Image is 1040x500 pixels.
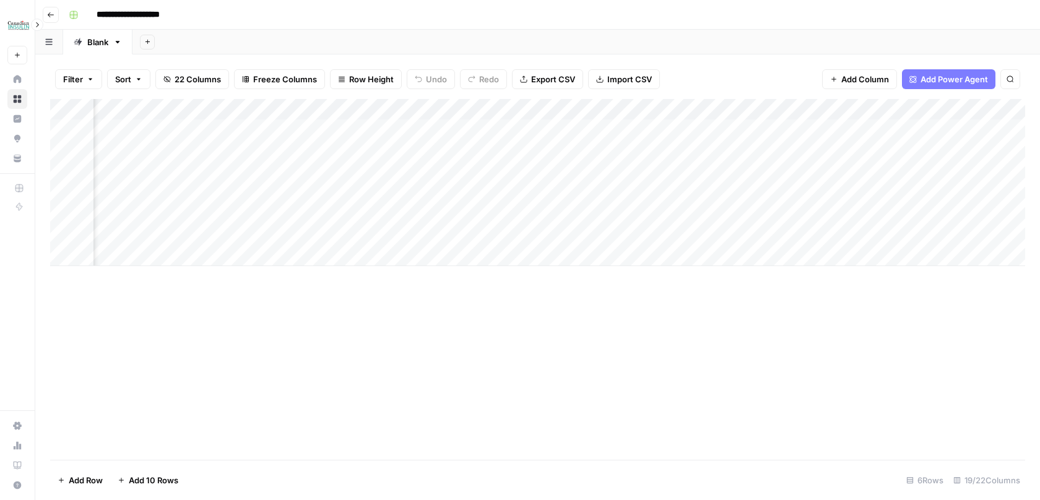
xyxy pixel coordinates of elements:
div: Blank [87,36,108,48]
a: Usage [7,436,27,455]
span: Redo [479,73,499,85]
button: Add Power Agent [902,69,995,89]
a: Opportunities [7,129,27,149]
button: Filter [55,69,102,89]
button: Redo [460,69,507,89]
span: Row Height [349,73,394,85]
button: Freeze Columns [234,69,325,89]
a: Home [7,69,27,89]
span: Undo [426,73,447,85]
button: Add Column [822,69,897,89]
span: Add Column [841,73,889,85]
span: Add Power Agent [921,73,988,85]
button: Undo [407,69,455,89]
img: BCI Logo [7,14,30,37]
span: Sort [115,73,131,85]
button: Import CSV [588,69,660,89]
a: Settings [7,416,27,436]
span: Add Row [69,474,103,486]
span: Filter [63,73,83,85]
button: Export CSV [512,69,583,89]
a: Blank [63,30,132,54]
button: 22 Columns [155,69,229,89]
span: Add 10 Rows [129,474,178,486]
button: Workspace: BCI [7,10,27,41]
div: 6 Rows [901,470,948,490]
a: Insights [7,109,27,129]
button: Add 10 Rows [110,470,186,490]
span: 22 Columns [175,73,221,85]
button: Row Height [330,69,402,89]
a: Your Data [7,149,27,168]
a: Learning Hub [7,455,27,475]
div: 19/22 Columns [948,470,1025,490]
span: Freeze Columns [253,73,317,85]
span: Import CSV [607,73,652,85]
button: Help + Support [7,475,27,495]
button: Sort [107,69,150,89]
a: Browse [7,89,27,109]
button: Add Row [50,470,110,490]
span: Export CSV [531,73,575,85]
